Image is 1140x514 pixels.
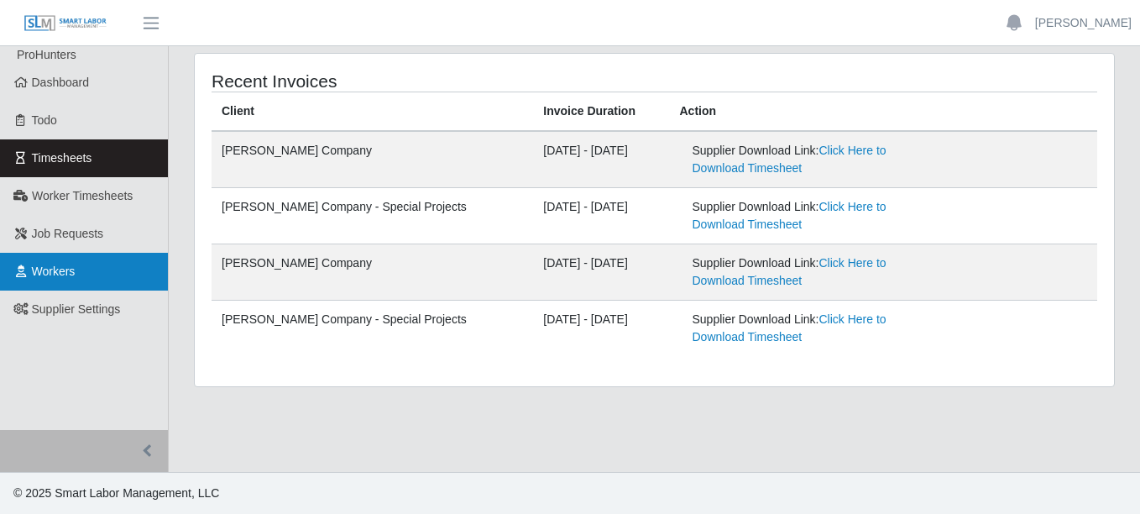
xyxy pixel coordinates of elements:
[693,144,886,175] a: Click Here to Download Timesheet
[533,92,669,132] th: Invoice Duration
[693,198,939,233] div: Supplier Download Link:
[24,14,107,33] img: SLM Logo
[693,254,939,290] div: Supplier Download Link:
[32,189,133,202] span: Worker Timesheets
[693,142,939,177] div: Supplier Download Link:
[693,312,886,344] a: Click Here to Download Timesheet
[693,256,886,287] a: Click Here to Download Timesheet
[32,265,76,278] span: Workers
[693,311,939,346] div: Supplier Download Link:
[1035,14,1132,32] a: [PERSON_NAME]
[32,113,57,127] span: Todo
[533,301,669,357] td: [DATE] - [DATE]
[533,131,669,188] td: [DATE] - [DATE]
[533,188,669,244] td: [DATE] - [DATE]
[693,200,886,231] a: Click Here to Download Timesheet
[212,301,533,357] td: [PERSON_NAME] Company - Special Projects
[212,71,566,92] h4: Recent Invoices
[533,244,669,301] td: [DATE] - [DATE]
[670,92,1098,132] th: Action
[32,227,104,240] span: Job Requests
[212,244,533,301] td: [PERSON_NAME] Company
[212,188,533,244] td: [PERSON_NAME] Company - Special Projects
[17,48,76,61] span: ProHunters
[212,131,533,188] td: [PERSON_NAME] Company
[32,76,90,89] span: Dashboard
[32,151,92,165] span: Timesheets
[13,486,219,500] span: © 2025 Smart Labor Management, LLC
[32,302,121,316] span: Supplier Settings
[212,92,533,132] th: Client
